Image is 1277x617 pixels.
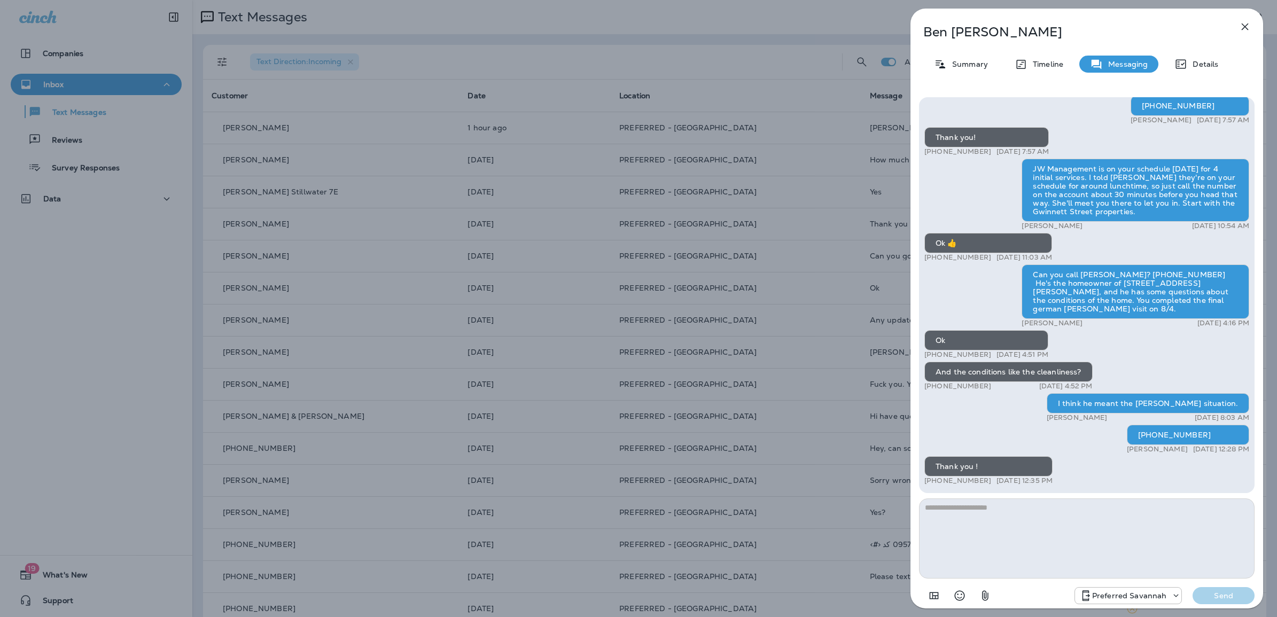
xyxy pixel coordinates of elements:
p: [DATE] 4:52 PM [1039,382,1093,390]
div: Thank you ! [924,456,1053,477]
div: Can you call [PERSON_NAME]? [PHONE_NUMBER] He's the homeowner of [STREET_ADDRESS][PERSON_NAME], a... [1022,264,1249,319]
p: [DATE] 8:03 AM [1195,413,1249,422]
p: [DATE] 7:57 AM [1197,116,1249,124]
p: [DATE] 11:03 AM [996,253,1052,262]
p: Preferred Savannah [1092,591,1167,600]
p: [PERSON_NAME] [1022,222,1083,230]
div: Thank you! [924,127,1049,147]
p: Timeline [1027,60,1063,68]
button: Select an emoji [949,585,970,606]
p: Details [1187,60,1218,68]
p: Ben [PERSON_NAME] [923,25,1215,40]
p: [PERSON_NAME] [1022,319,1083,327]
div: Ok 👍 [924,233,1052,253]
p: [DATE] 4:51 PM [996,350,1048,359]
p: [PERSON_NAME] [1131,116,1192,124]
p: [DATE] 4:16 PM [1197,319,1249,327]
p: [PHONE_NUMBER] [924,253,991,262]
div: And the conditions like the cleanliness? [924,362,1093,382]
p: Summary [947,60,988,68]
p: [PERSON_NAME] [1047,413,1108,422]
button: Add in a premade template [923,585,945,606]
p: [DATE] 12:35 PM [996,477,1053,485]
p: Messaging [1103,60,1148,68]
div: +1 (912) 461-3419 [1075,589,1182,602]
div: Ok [924,330,1048,350]
div: [PHONE_NUMBER] [1131,96,1249,116]
div: I think he meant the [PERSON_NAME] situation. [1047,393,1249,413]
p: [DATE] 12:28 PM [1193,445,1249,454]
div: JW Management is on your schedule [DATE] for 4 initial services. I told [PERSON_NAME] they're on ... [1022,159,1249,222]
p: [PERSON_NAME] [1127,445,1188,454]
p: [PHONE_NUMBER] [924,350,991,359]
p: [PHONE_NUMBER] [924,147,991,156]
p: [DATE] 7:57 AM [996,147,1049,156]
p: [PHONE_NUMBER] [924,477,991,485]
p: [PHONE_NUMBER] [924,382,991,390]
p: [DATE] 10:54 AM [1192,222,1249,230]
div: [PHONE_NUMBER] [1127,425,1249,445]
